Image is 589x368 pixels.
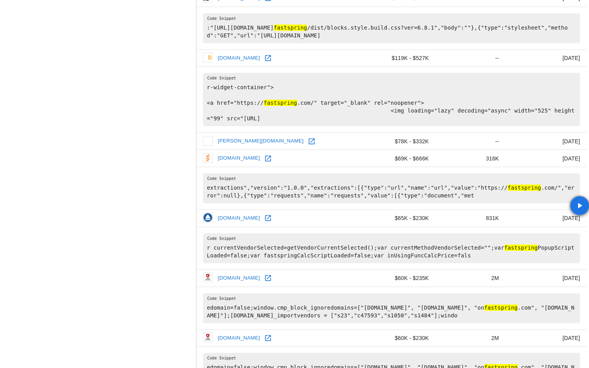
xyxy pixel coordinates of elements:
a: [DOMAIN_NAME] [216,332,262,344]
td: 2M [435,269,505,287]
a: [DOMAIN_NAME] [216,272,262,284]
hl: fastspring [484,305,518,311]
hl: fastspring [508,185,541,191]
td: $60K - $230K [360,329,435,347]
a: Open fastspring.com in new window [262,153,274,164]
a: Open gdata.es in new window [262,272,274,284]
a: Open cardoso-hotel.com in new window [306,136,317,147]
img: fastspring.com icon [203,153,213,163]
a: [DOMAIN_NAME] [216,212,262,224]
img: gdata.es icon [203,273,213,282]
td: [DATE] [505,150,586,167]
img: cardoso-hotel.com icon [203,136,213,146]
img: gamesbeatnext.com icon [203,53,213,62]
td: -- [435,133,505,150]
td: 316K [435,150,505,167]
td: $65K - $230K [360,210,435,227]
a: Open gamesbeatnext.com in new window [262,52,274,64]
hl: fastspring [274,25,307,31]
td: -- [435,49,505,67]
a: [DOMAIN_NAME] [216,152,262,164]
td: 831K [435,210,505,227]
pre: extractions","version":"1.0.0","extractions":[{"type":"url","name":"url","value":"https:// .com/"... [203,173,580,203]
td: $69K - $666K [360,150,435,167]
td: [DATE] [505,329,586,347]
a: Open backup4all.com in new window [262,212,274,224]
td: 2M [435,329,505,347]
hl: fastspring [264,100,297,106]
td: [DATE] [505,269,586,287]
td: [DATE] [505,49,586,67]
pre: :"[URL][DOMAIN_NAME] /dist/blocks.style.build.css?ver=6.8.1","body":""},{"type":"stylesheet","met... [203,13,580,43]
pre: edomain=false;window.cmp_block_ignoredomains=["[DOMAIN_NAME]", "[DOMAIN_NAME]", "on .com", "[DOMA... [203,293,580,323]
a: [PERSON_NAME][DOMAIN_NAME] [216,135,306,147]
hl: fastspring [504,245,538,251]
pre: r-widget-container"> <a href="https:// .com/" target="_blank" rel="noopener"> <img loading="lazy"... [203,73,580,126]
img: backup4all.com icon [203,213,213,222]
td: [DATE] [505,133,586,150]
td: [DATE] [505,210,586,227]
td: $60K - $235K [360,269,435,287]
td: $119K - $527K [360,49,435,67]
td: $78K - $332K [360,133,435,150]
a: Open gdata.fr in new window [262,332,274,344]
pre: r currentVendorSelected=getVendorCurrentSelected();var currentMethodVendorSelected="";var PopupSc... [203,233,580,263]
img: gdata.fr icon [203,333,213,342]
a: [DOMAIN_NAME] [216,52,262,64]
